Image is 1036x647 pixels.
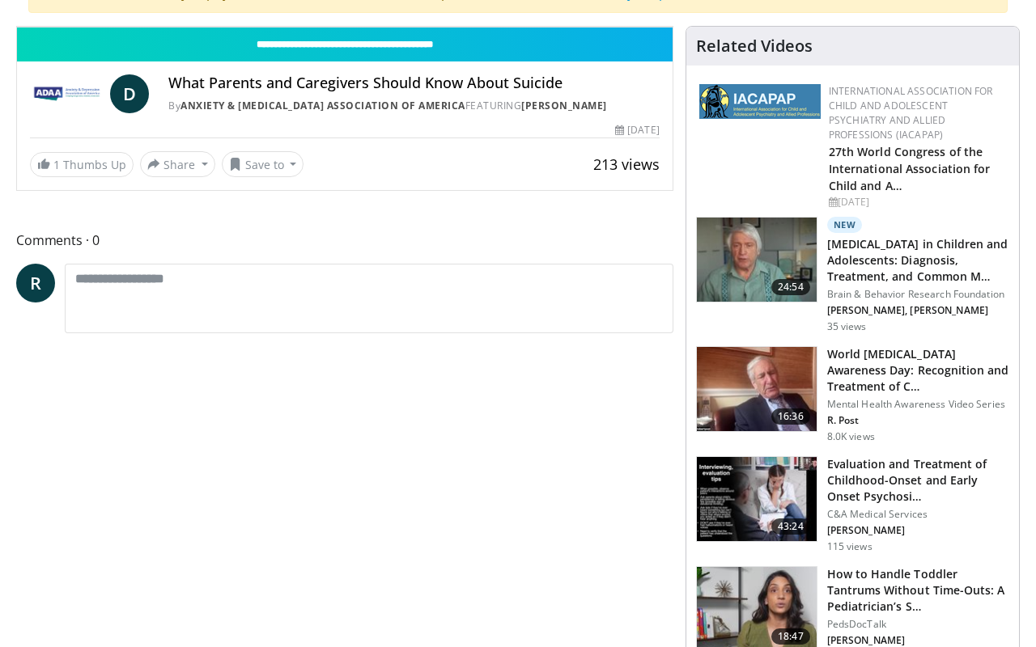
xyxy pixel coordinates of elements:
[30,152,134,177] a: 1 Thumbs Up
[827,524,1009,537] p: [PERSON_NAME]
[16,264,55,302] a: R
[827,304,1009,317] p: [PERSON_NAME], [PERSON_NAME]
[696,36,813,56] h4: Related Videos
[521,99,607,112] a: [PERSON_NAME]
[699,84,821,119] img: 2a9917ce-aac2-4f82-acde-720e532d7410.png.150x105_q85_autocrop_double_scale_upscale_version-0.2.png
[593,154,660,174] span: 213 views
[827,430,875,443] p: 8.0K views
[16,230,673,251] span: Comments 0
[222,151,304,177] button: Save to
[827,634,1009,647] p: [PERSON_NAME]
[771,279,810,295] span: 24:54
[771,518,810,535] span: 43:24
[696,217,1009,333] a: 24:54 New [MEDICAL_DATA] in Children and Adolescents: Diagnosis, Treatment, and Common M… Brain &...
[697,457,817,541] img: 9c1ea151-7f89-42e7-b0fb-c17652802da6.150x105_q85_crop-smart_upscale.jpg
[827,456,1009,505] h3: Evaluation and Treatment of Childhood-Onset and Early Onset Psychosi…
[697,218,817,302] img: 5b8011c7-1005-4e73-bd4d-717c320f5860.150x105_q85_crop-smart_upscale.jpg
[827,508,1009,521] p: C&A Medical Services
[827,540,873,553] p: 115 views
[827,566,1009,615] h3: How to Handle Toddler Tantrums Without Time-Outs: A Pediatrician’s S…
[140,151,215,177] button: Share
[17,27,673,27] video-js: Video Player
[827,288,1009,301] p: Brain & Behavior Research Foundation
[771,408,810,425] span: 16:36
[697,347,817,431] img: dad9b3bb-f8af-4dab-abc0-c3e0a61b252e.150x105_q85_crop-smart_upscale.jpg
[827,618,1009,631] p: PedsDocTalk
[180,99,465,112] a: Anxiety & [MEDICAL_DATA] Association of America
[53,157,60,172] span: 1
[829,144,991,193] a: 27th World Congress of the International Association for Child and A…
[827,236,1009,285] h3: [MEDICAL_DATA] in Children and Adolescents: Diagnosis, Treatment, and Common M…
[771,628,810,645] span: 18:47
[827,320,867,333] p: 35 views
[615,123,659,137] div: [DATE]
[696,456,1009,553] a: 43:24 Evaluation and Treatment of Childhood-Onset and Early Onset Psychosi… C&A Medical Services ...
[827,346,1009,395] h3: World [MEDICAL_DATA] Awareness Day: Recognition and Treatment of C…
[829,195,1006,209] div: [DATE]
[30,74,104,113] img: Anxiety & Depression Association of America
[827,414,1009,427] p: R. Post
[110,74,149,113] a: D
[168,99,659,113] div: By FEATURING
[696,346,1009,443] a: 16:36 World [MEDICAL_DATA] Awareness Day: Recognition and Treatment of C… Mental Health Awareness...
[827,217,863,233] p: New
[827,398,1009,411] p: Mental Health Awareness Video Series
[829,84,993,142] a: International Association for Child and Adolescent Psychiatry and Allied Professions (IACAPAP)
[168,74,659,92] h4: What Parents and Caregivers Should Know About Suicide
